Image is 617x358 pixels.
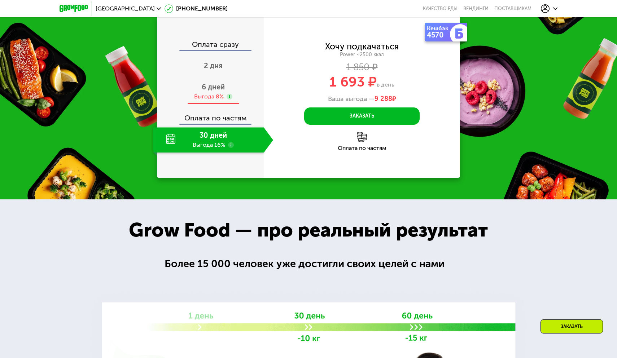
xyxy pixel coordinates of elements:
[194,93,224,101] div: Выгода 8%
[304,107,420,125] button: Заказать
[264,63,460,71] div: 1 850 ₽
[541,319,603,333] div: Заказать
[357,132,367,142] img: l6xcnZfty9opOoJh.png
[165,4,228,13] a: [PHONE_NUMBER]
[377,81,394,88] span: в день
[96,6,155,12] span: [GEOGRAPHIC_DATA]
[165,256,452,271] div: Более 15 000 человек уже достигли своих целей с нами
[423,6,458,12] a: Качество еды
[463,6,489,12] a: Вендинги
[494,6,531,12] div: поставщикам
[325,43,399,50] div: Хочу подкачаться
[427,31,451,39] div: 4570
[202,83,225,91] span: 6 дней
[427,26,451,31] div: Кешбэк
[264,95,460,103] div: Ваша выгода —
[204,61,223,70] span: 2 дня
[375,95,396,103] span: ₽
[264,145,460,151] div: Оплата по частям
[264,52,460,58] div: Power ~2500 ккал
[158,107,264,124] div: Оплата по частям
[114,216,503,245] div: Grow Food — про реальный результат
[329,74,377,90] span: 1 693 ₽
[375,95,392,103] span: 9 288
[158,41,264,50] div: Оплата сразу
